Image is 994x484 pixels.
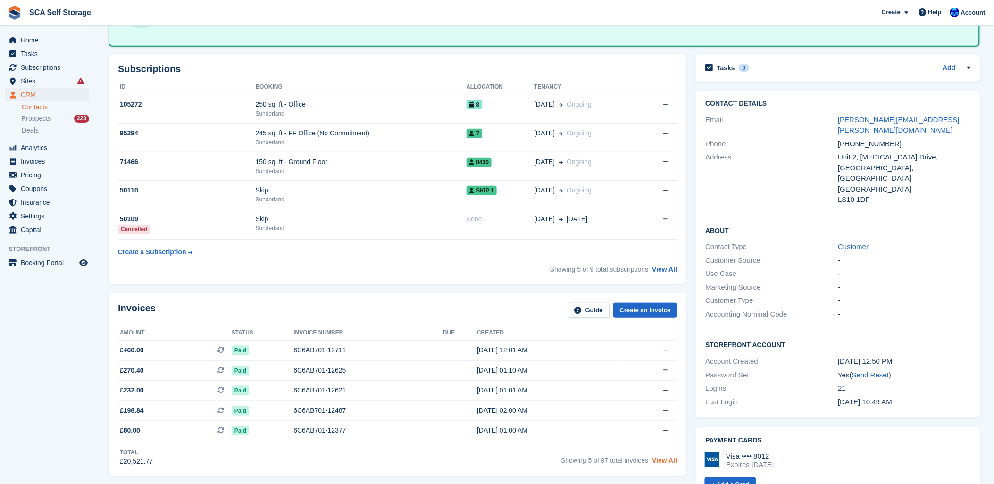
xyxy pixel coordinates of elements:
a: menu [5,141,89,154]
a: Create an Invoice [613,303,677,318]
div: - [838,268,971,279]
div: Expires [DATE] [726,460,774,469]
span: Account [961,8,986,17]
div: [DATE] 12:50 PM [838,356,971,367]
span: [DATE] [534,185,555,195]
div: Unit 2, [MEDICAL_DATA] Drive, [838,152,971,163]
time: 2024-12-17 10:49:27 UTC [838,398,893,406]
a: View All [652,266,677,273]
span: Insurance [21,196,77,209]
a: Deals [22,125,89,135]
h2: Payment cards [705,437,970,444]
a: [PERSON_NAME][EMAIL_ADDRESS][PERSON_NAME][DOMAIN_NAME] [838,116,960,134]
div: 50109 [118,214,256,224]
div: Create a Subscription [118,247,186,257]
span: Storefront [8,244,94,254]
span: Paid [232,406,249,416]
div: 6C6AB701-12487 [293,406,443,416]
span: £198.84 [120,406,144,416]
div: Customer Source [705,255,838,266]
a: menu [5,182,89,195]
th: Amount [118,325,232,341]
div: Customer Type [705,295,838,306]
h2: Invoices [118,303,156,318]
th: Allocation [467,80,535,95]
a: menu [5,168,89,182]
div: - [838,309,971,320]
div: Visa •••• 8012 [726,452,774,460]
a: Contacts [22,103,89,112]
img: Kelly Neesham [950,8,960,17]
th: ID [118,80,256,95]
span: Settings [21,209,77,223]
div: Address [705,152,838,205]
span: Skip 1 [467,186,497,195]
span: Booking Portal [21,256,77,269]
div: Sunderland [256,167,467,175]
a: Send Reset [852,371,889,379]
span: Analytics [21,141,77,154]
span: Ongoing [567,129,592,137]
th: Booking [256,80,467,95]
span: Subscriptions [21,61,77,74]
span: Invoices [21,155,77,168]
span: [DATE] [534,157,555,167]
div: Skip [256,214,467,224]
div: Sunderland [256,224,467,233]
span: 7 [467,129,483,138]
span: [DATE] [534,128,555,138]
div: [PHONE_NUMBER] [838,139,971,150]
div: Sunderland [256,109,467,118]
div: 6C6AB701-12377 [293,426,443,435]
div: Skip [256,185,467,195]
span: Home [21,33,77,47]
div: £20,521.77 [120,457,153,467]
div: Phone [705,139,838,150]
div: [GEOGRAPHIC_DATA], [GEOGRAPHIC_DATA] [838,163,971,184]
div: Email [705,115,838,136]
div: Logins [705,383,838,394]
span: Paid [232,386,249,395]
a: Add [943,63,956,74]
a: Customer [838,242,869,250]
a: menu [5,196,89,209]
i: Smart entry sync failures have occurred [77,77,84,85]
a: Preview store [78,257,89,268]
div: Yes [838,370,971,381]
div: 6C6AB701-12711 [293,345,443,355]
div: 105272 [118,100,256,109]
div: 50110 [118,185,256,195]
div: [DATE] 12:01 AM [477,345,621,355]
th: Invoice number [293,325,443,341]
span: Ongoing [567,158,592,166]
a: Prospects 223 [22,114,89,124]
span: Coupons [21,182,77,195]
span: £270.40 [120,366,144,376]
span: Paid [232,426,249,435]
div: [DATE] 02:00 AM [477,406,621,416]
a: menu [5,61,89,74]
div: LS10 1DF [838,194,971,205]
span: 0430 [467,158,492,167]
div: 6C6AB701-12625 [293,366,443,376]
span: Paid [232,346,249,355]
span: Deals [22,126,39,135]
h2: Tasks [717,64,735,72]
span: £460.00 [120,345,144,355]
h2: Storefront Account [705,340,970,349]
img: Visa Logo [705,452,720,467]
div: 71466 [118,157,256,167]
div: Cancelled [118,225,150,234]
th: Tenancy [534,80,641,95]
div: Total [120,448,153,457]
img: stora-icon-8386f47178a22dfd0bd8f6a31ec36ba5ce8667c1dd55bd0f319d3a0aa187defe.svg [8,6,22,20]
span: Ongoing [567,186,592,194]
div: Sunderland [256,195,467,204]
div: Password Set [705,370,838,381]
span: Tasks [21,47,77,60]
div: - [838,295,971,306]
a: SCA Self Storage [25,5,95,20]
span: Create [882,8,901,17]
span: Help [928,8,942,17]
div: Use Case [705,268,838,279]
